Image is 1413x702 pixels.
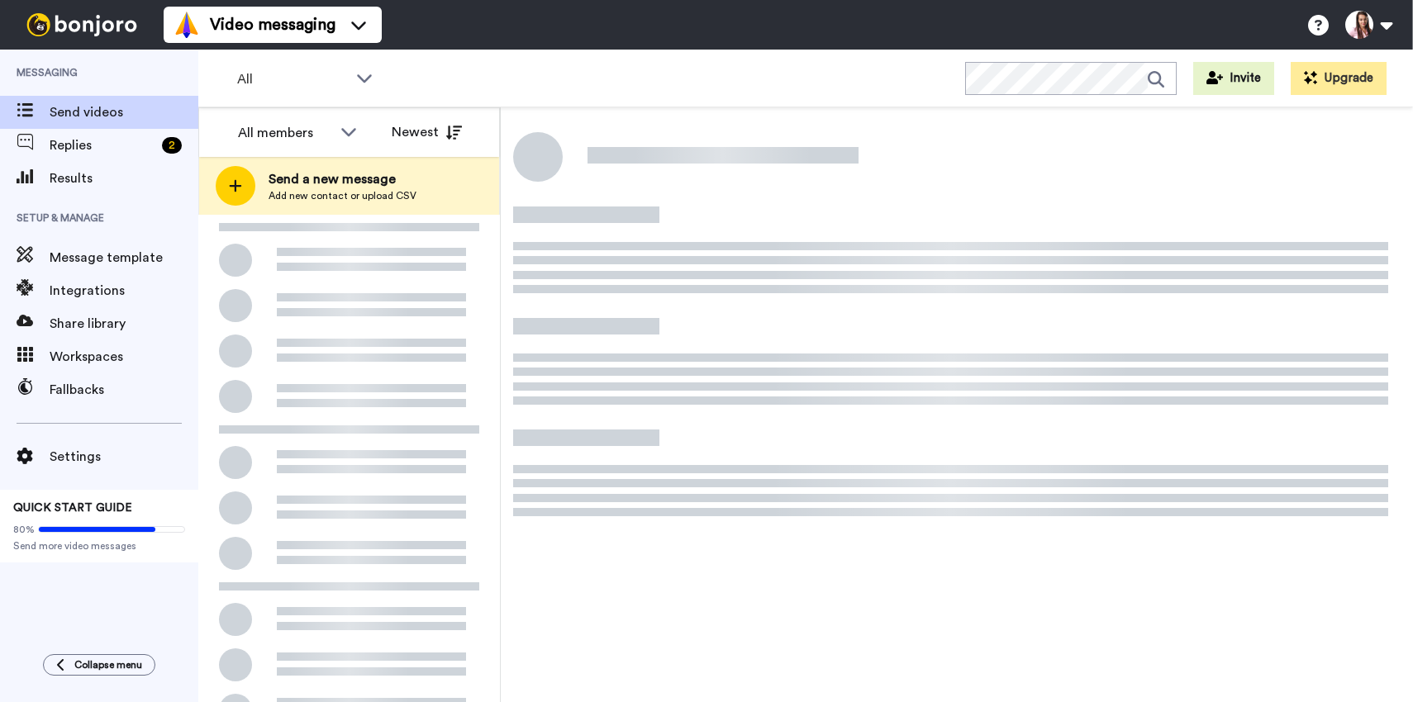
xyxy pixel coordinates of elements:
span: All [237,69,348,89]
span: Settings [50,447,198,467]
img: bj-logo-header-white.svg [20,13,144,36]
span: Collapse menu [74,658,142,671]
span: Send a new message [269,169,416,189]
span: Results [50,168,198,188]
span: Message template [50,248,198,268]
span: Integrations [50,281,198,301]
span: Video messaging [210,13,335,36]
button: Upgrade [1291,62,1387,95]
span: Workspaces [50,347,198,367]
span: Share library [50,314,198,334]
span: Fallbacks [50,380,198,400]
img: vm-color.svg [174,12,200,38]
span: Replies [50,135,155,155]
span: Send videos [50,102,198,122]
button: Collapse menu [43,654,155,676]
div: 2 [162,137,182,154]
span: Add new contact or upload CSV [269,189,416,202]
span: Send more video messages [13,539,185,553]
span: QUICK START GUIDE [13,502,132,514]
div: All members [238,123,332,143]
button: Newest [379,116,474,149]
span: 80% [13,523,35,536]
button: Invite [1193,62,1274,95]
